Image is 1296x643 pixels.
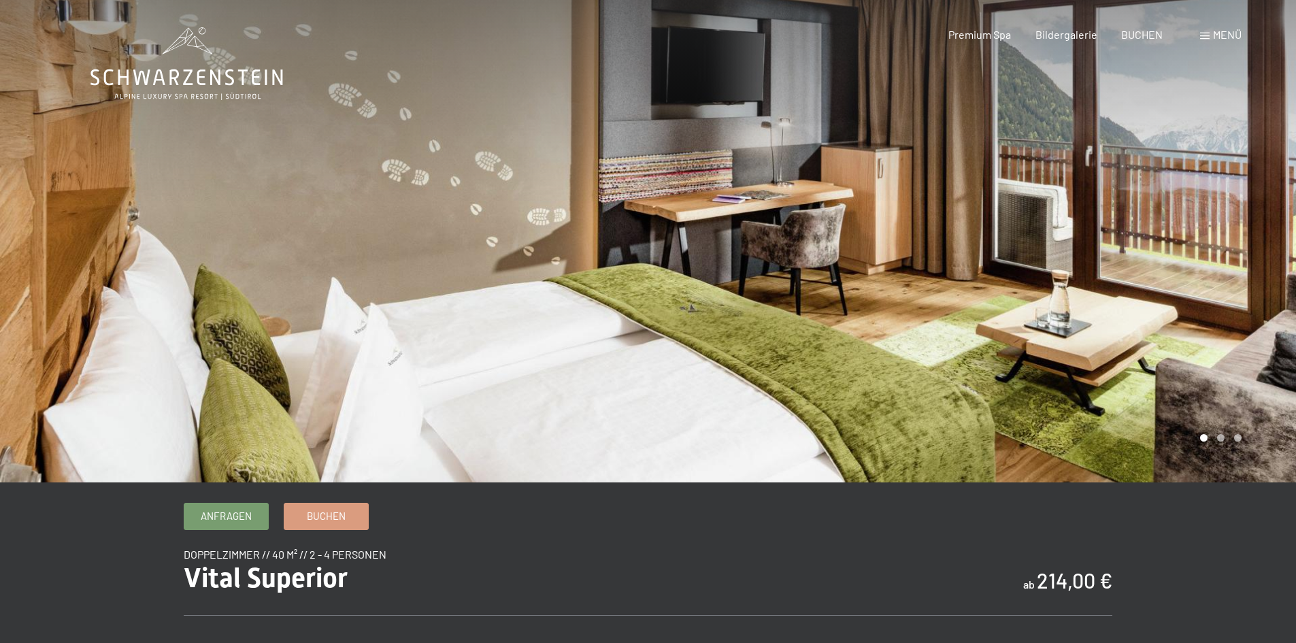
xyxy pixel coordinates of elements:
span: Vital Superior [184,562,348,594]
a: Anfragen [184,504,268,529]
a: Bildergalerie [1035,28,1097,41]
b: 214,00 € [1037,568,1112,593]
span: ab [1023,578,1035,591]
span: Buchen [307,509,346,523]
a: BUCHEN [1121,28,1163,41]
span: Anfragen [201,509,252,523]
span: Menü [1213,28,1242,41]
a: Buchen [284,504,368,529]
span: Doppelzimmer // 40 m² // 2 - 4 Personen [184,548,386,561]
a: Premium Spa [948,28,1011,41]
